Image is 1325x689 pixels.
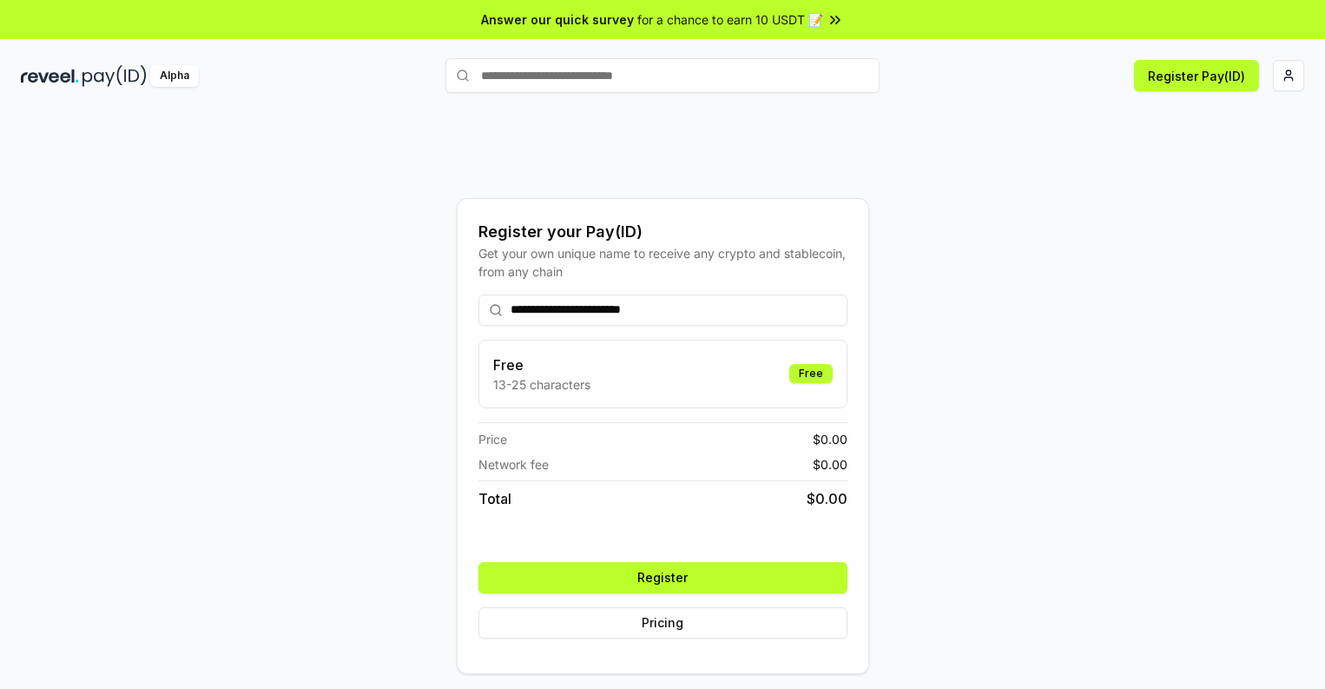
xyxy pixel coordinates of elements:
[478,244,847,281] div: Get your own unique name to receive any crypto and stablecoin, from any chain
[478,430,507,448] span: Price
[807,488,847,509] span: $ 0.00
[493,375,590,394] p: 13-25 characters
[813,430,847,448] span: $ 0.00
[813,455,847,474] span: $ 0.00
[478,562,847,593] button: Register
[478,488,511,509] span: Total
[21,65,79,87] img: reveel_dark
[493,354,590,375] h3: Free
[150,65,199,87] div: Alpha
[82,65,147,87] img: pay_id
[1134,60,1259,91] button: Register Pay(ID)
[478,455,549,474] span: Network fee
[481,10,634,29] span: Answer our quick survey
[637,10,823,29] span: for a chance to earn 10 USDT 📝
[478,607,847,639] button: Pricing
[789,364,833,383] div: Free
[478,220,847,244] div: Register your Pay(ID)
